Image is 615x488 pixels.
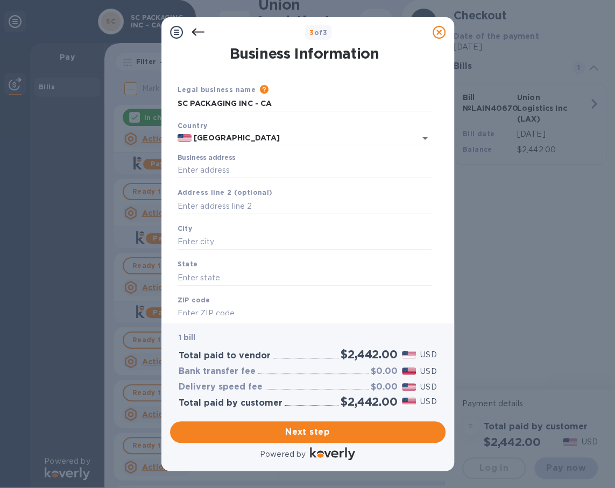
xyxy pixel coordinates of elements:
h2: $2,442.00 [341,348,397,361]
img: USD [402,351,416,358]
p: USD [420,349,436,360]
b: Address line 2 (optional) [178,188,273,196]
b: City [178,224,193,232]
h3: $0.00 [371,366,398,377]
input: Enter legal business name [178,96,432,112]
h3: $0.00 [371,382,398,392]
input: Enter address line 2 [178,198,432,214]
b: ZIP code [178,296,210,304]
img: US [178,134,192,142]
p: USD [420,396,436,407]
button: Next step [170,421,446,443]
p: USD [420,366,436,377]
span: 3 [309,29,314,37]
b: Legal business name [178,86,256,94]
input: Enter ZIP code [178,306,432,322]
p: USD [420,381,436,393]
img: Logo [310,447,355,460]
p: Powered by [260,449,306,460]
b: Country [178,122,208,130]
img: USD [402,383,416,391]
b: of 3 [309,29,327,37]
button: Open [418,131,433,146]
span: Next step [179,426,437,439]
h2: $2,442.00 [341,395,397,408]
h3: Bank transfer fee [179,366,256,377]
b: 1 bill [179,333,196,342]
h3: Delivery speed fee [179,382,263,392]
input: Enter address [178,162,432,179]
input: Enter state [178,270,432,286]
label: Business address [178,154,235,161]
h1: Business Information [175,45,434,62]
img: USD [402,398,416,405]
input: Enter city [178,234,432,250]
input: Select country [192,131,401,145]
b: State [178,260,198,268]
h3: Total paid by customer [179,398,282,408]
img: USD [402,367,416,375]
h3: Total paid to vendor [179,351,271,361]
